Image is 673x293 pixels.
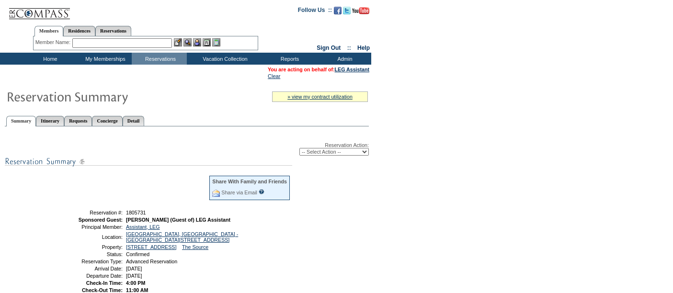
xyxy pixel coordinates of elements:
img: Follow us on Twitter [343,7,351,14]
td: Principal Member: [54,224,123,230]
td: Status: [54,251,123,257]
div: Share With Family and Friends [212,179,287,184]
a: Summary [6,116,36,126]
input: What is this? [259,189,264,194]
a: Assistant, LEG [126,224,160,230]
span: Advanced Reservation [126,259,177,264]
td: Admin [316,53,371,65]
a: Members [34,26,64,36]
a: Sign Out [317,45,341,51]
span: [DATE] [126,273,142,279]
td: Home [22,53,77,65]
a: [GEOGRAPHIC_DATA], [GEOGRAPHIC_DATA] - [GEOGRAPHIC_DATA][STREET_ADDRESS] [126,231,238,243]
a: Itinerary [36,116,64,126]
a: Concierge [92,116,122,126]
strong: Check-Out Time: [82,287,123,293]
span: Confirmed [126,251,149,257]
img: Reservaton Summary [6,87,198,106]
td: Departure Date: [54,273,123,279]
a: Clear [268,73,280,79]
td: My Memberships [77,53,132,65]
span: [DATE] [126,266,142,271]
strong: Sponsored Guest: [79,217,123,223]
td: Vacation Collection [187,53,261,65]
a: Residences [63,26,95,36]
a: Subscribe to our YouTube Channel [352,10,369,15]
span: 11:00 AM [126,287,148,293]
a: Follow us on Twitter [343,10,351,15]
div: Reservation Action: [5,142,369,156]
span: :: [347,45,351,51]
a: Share via Email [221,190,257,195]
a: Requests [64,116,92,126]
td: Reservations [132,53,187,65]
a: Reservations [95,26,131,36]
td: Location: [54,231,123,243]
img: b_calculator.gif [212,38,220,46]
img: View [183,38,192,46]
td: Reports [261,53,316,65]
a: The Source [182,244,208,250]
a: » view my contract utilization [287,94,353,100]
img: subTtlResSummary.gif [5,156,292,168]
a: Detail [123,116,145,126]
td: Arrival Date: [54,266,123,271]
img: Impersonate [193,38,201,46]
div: Member Name: [35,38,72,46]
span: [PERSON_NAME] (Guest of) LEG Assistant [126,217,230,223]
a: Help [357,45,370,51]
a: [STREET_ADDRESS] [126,244,176,250]
img: Subscribe to our YouTube Channel [352,7,369,14]
img: b_edit.gif [174,38,182,46]
strong: Check-In Time: [86,280,123,286]
img: Become our fan on Facebook [334,7,342,14]
td: Follow Us :: [298,6,332,17]
span: 1805731 [126,210,146,215]
a: Become our fan on Facebook [334,10,342,15]
span: 4:00 PM [126,280,145,286]
img: Reservations [203,38,211,46]
span: You are acting on behalf of: [268,67,369,72]
a: LEG Assistant [335,67,369,72]
td: Reservation #: [54,210,123,215]
td: Reservation Type: [54,259,123,264]
td: Property: [54,244,123,250]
